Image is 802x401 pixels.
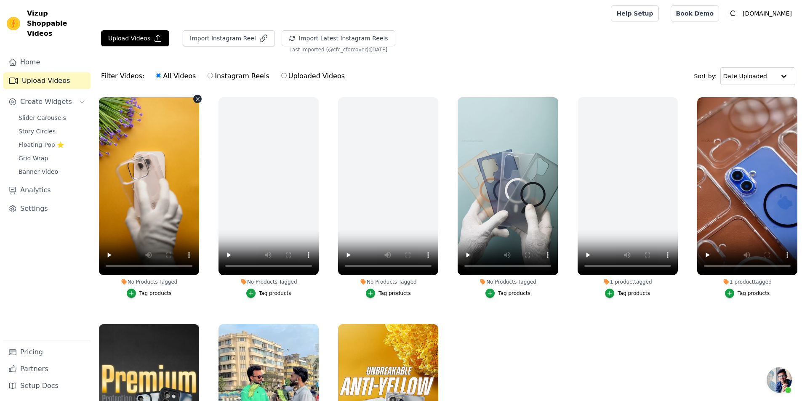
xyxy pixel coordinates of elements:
a: Slider Carousels [13,112,91,124]
div: Tag products [378,290,411,297]
button: Upload Videos [101,30,169,46]
button: Import Instagram Reel [183,30,275,46]
button: Video Delete [193,95,202,103]
button: Create Widgets [3,93,91,110]
div: Tag products [259,290,291,297]
button: Import Latest Instagram Reels [282,30,395,46]
img: Vizup [7,17,20,30]
a: Upload Videos [3,72,91,89]
a: Home [3,54,91,71]
label: Instagram Reels [207,71,269,82]
div: Tag products [498,290,530,297]
span: Vizup Shoppable Videos [27,8,87,39]
a: Settings [3,200,91,217]
button: Tag products [485,289,530,298]
span: Story Circles [19,127,56,135]
span: Last imported (@ cfc_cforcover ): [DATE] [289,46,387,53]
div: Tag products [738,290,770,297]
a: Pricing [3,344,91,361]
a: Book Demo [671,5,719,21]
button: Tag products [725,289,770,298]
a: Banner Video [13,166,91,178]
div: No Products Tagged [458,279,558,285]
a: Setup Docs [3,377,91,394]
div: 1 product tagged [697,279,797,285]
div: Filter Videos: [101,66,349,86]
input: Uploaded Videos [281,73,287,78]
a: Floating-Pop ⭐ [13,139,91,151]
div: Tag products [139,290,172,297]
span: Grid Wrap [19,154,48,162]
button: Tag products [605,289,650,298]
button: Tag products [127,289,172,298]
a: Help Setup [611,5,658,21]
div: Sort by: [694,67,796,85]
p: [DOMAIN_NAME] [739,6,795,21]
span: Slider Carousels [19,114,66,122]
a: Analytics [3,182,91,199]
button: C [DOMAIN_NAME] [726,6,795,21]
span: Floating-Pop ⭐ [19,141,64,149]
div: 1 product tagged [578,279,678,285]
text: C [730,9,735,18]
div: No Products Tagged [338,279,438,285]
label: All Videos [155,71,196,82]
input: All Videos [156,73,161,78]
span: Banner Video [19,167,58,176]
a: Partners [3,361,91,377]
div: No Products Tagged [99,279,199,285]
button: Tag products [366,289,411,298]
a: Story Circles [13,125,91,137]
a: Grid Wrap [13,152,91,164]
input: Instagram Reels [208,73,213,78]
div: No Products Tagged [218,279,319,285]
div: Open chat [767,367,792,393]
button: Tag products [246,289,291,298]
div: Tag products [618,290,650,297]
label: Uploaded Videos [281,71,345,82]
span: Create Widgets [20,97,72,107]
